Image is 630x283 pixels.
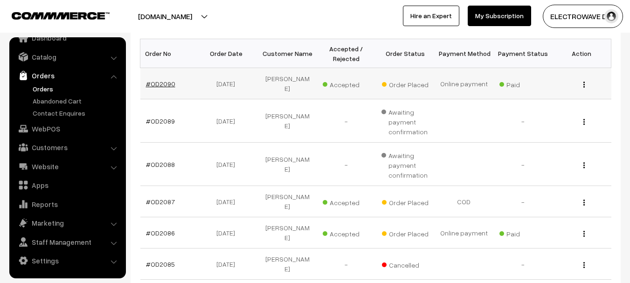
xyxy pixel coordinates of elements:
img: Menu [583,119,585,125]
td: [PERSON_NAME] [258,99,317,143]
th: Order Date [199,39,258,68]
button: ELECTROWAVE DE… [543,5,623,28]
th: Order No [140,39,199,68]
td: [PERSON_NAME] [258,68,317,99]
th: Payment Method [435,39,493,68]
a: COMMMERCE [12,9,93,21]
td: - [493,143,552,186]
td: - [317,248,375,280]
a: WebPOS [12,120,123,137]
span: Accepted [323,77,369,90]
td: [PERSON_NAME] [258,248,317,280]
a: Catalog [12,48,123,65]
td: - [493,248,552,280]
a: Dashboard [12,29,123,46]
a: Abandoned Cart [30,96,123,106]
td: [DATE] [199,99,258,143]
td: - [493,99,552,143]
span: Cancelled [382,258,429,270]
th: Customer Name [258,39,317,68]
a: #OD2089 [146,117,175,125]
td: Online payment [435,217,493,248]
td: - [317,99,375,143]
span: Paid [499,227,546,239]
img: Menu [583,262,585,268]
td: [PERSON_NAME] [258,186,317,217]
span: Order Placed [382,227,429,239]
th: Accepted / Rejected [317,39,375,68]
a: Staff Management [12,234,123,250]
span: Paid [499,77,546,90]
a: Settings [12,252,123,269]
span: Accepted [323,195,369,207]
a: #OD2088 [146,160,175,168]
a: Website [12,158,123,175]
a: Marketing [12,214,123,231]
td: [DATE] [199,248,258,280]
a: #OD2090 [146,80,175,88]
a: My Subscription [468,6,531,26]
a: Orders [12,67,123,84]
img: Menu [583,231,585,237]
img: COMMMERCE [12,12,110,19]
img: Menu [583,162,585,168]
td: COD [435,186,493,217]
td: [DATE] [199,186,258,217]
img: Menu [583,200,585,206]
td: Online payment [435,68,493,99]
a: Reports [12,196,123,213]
td: - [317,143,375,186]
img: Menu [583,82,585,88]
span: Awaiting payment confirmation [381,148,429,180]
a: #OD2086 [146,229,175,237]
td: [DATE] [199,143,258,186]
th: Payment Status [493,39,552,68]
span: Order Placed [382,195,429,207]
td: [DATE] [199,217,258,248]
a: Apps [12,177,123,193]
span: Accepted [323,227,369,239]
button: [DOMAIN_NAME] [105,5,225,28]
a: Contact Enquires [30,108,123,118]
th: Action [552,39,611,68]
a: #OD2085 [146,260,175,268]
a: Hire an Expert [403,6,459,26]
td: [DATE] [199,68,258,99]
td: - [493,186,552,217]
td: [PERSON_NAME] [258,143,317,186]
span: Awaiting payment confirmation [381,105,429,137]
a: Orders [30,84,123,94]
th: Order Status [376,39,435,68]
td: [PERSON_NAME] [258,217,317,248]
a: #OD2087 [146,198,175,206]
span: Order Placed [382,77,429,90]
img: user [604,9,618,23]
a: Customers [12,139,123,156]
